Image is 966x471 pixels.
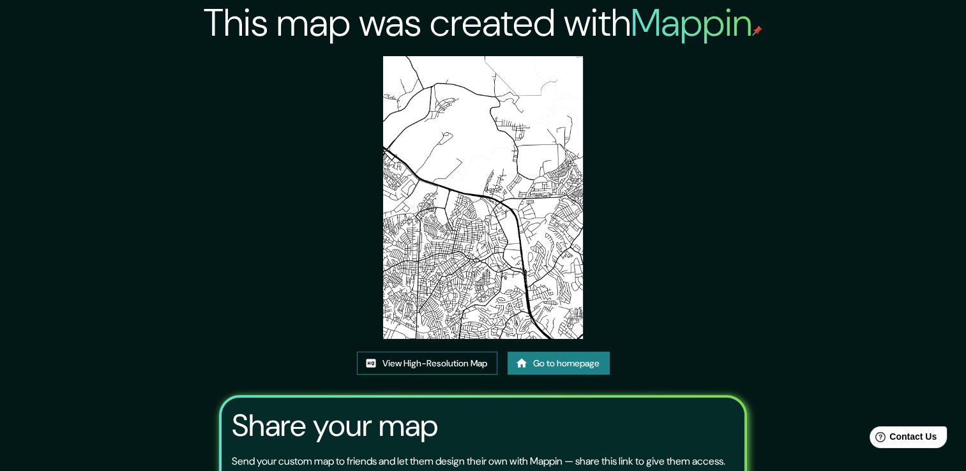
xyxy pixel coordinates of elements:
[508,352,610,375] a: Go to homepage
[357,352,497,375] a: View High-Resolution Map
[852,421,952,457] iframe: Help widget launcher
[232,454,725,469] p: Send your custom map to friends and let them design their own with Mappin — share this link to gi...
[232,408,438,444] h3: Share your map
[752,26,762,36] img: mappin-pin
[383,56,583,339] img: created-map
